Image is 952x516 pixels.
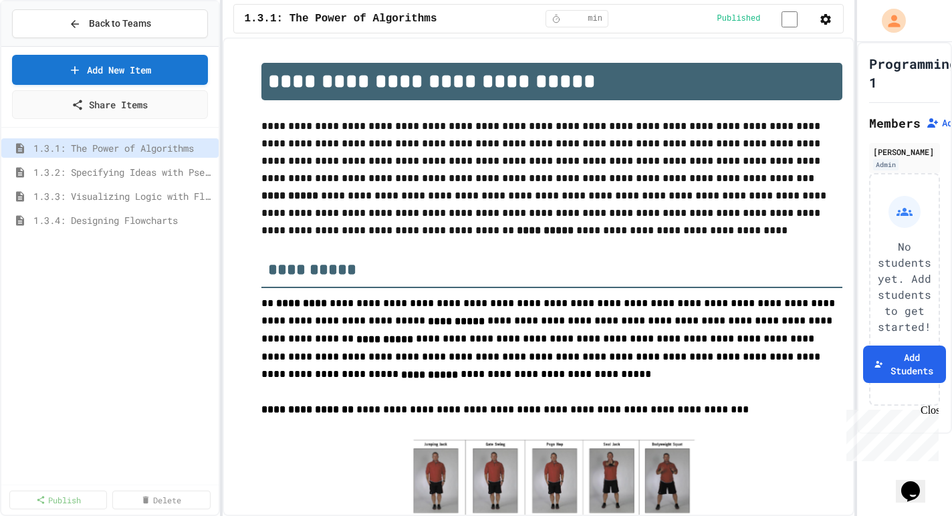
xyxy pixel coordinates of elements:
[588,13,602,24] span: min
[12,55,208,85] a: Add New Item
[33,213,213,227] span: 1.3.4: Designing Flowcharts
[245,11,437,27] span: 1.3.1: The Power of Algorithms
[717,13,761,24] span: Published
[9,491,107,509] a: Publish
[33,165,213,179] span: 1.3.2: Specifying Ideas with Pseudocode
[5,5,92,85] div: Chat with us now!Close
[717,10,814,27] div: Content is published and visible to students
[863,346,946,383] button: Add Students
[896,463,939,503] iframe: chat widget
[112,491,210,509] a: Delete
[873,159,899,170] div: Admin
[841,404,939,461] iframe: chat widget
[873,146,936,158] div: [PERSON_NAME]
[869,114,921,132] h2: Members
[89,17,151,31] span: Back to Teams
[878,239,931,335] p: No students yet. Add students to get started!
[12,90,208,119] a: Share Items
[33,189,213,203] span: 1.3.3: Visualizing Logic with Flowcharts
[765,11,814,27] input: publish toggle
[868,5,909,36] div: My Account
[33,141,213,155] span: 1.3.1: The Power of Algorithms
